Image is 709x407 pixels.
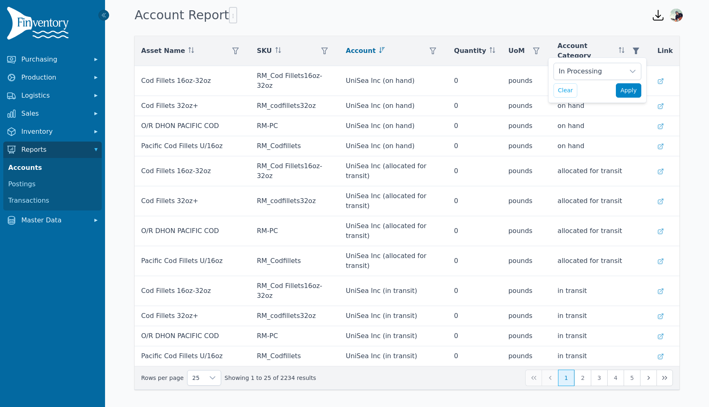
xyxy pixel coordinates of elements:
[551,276,651,306] td: in transit
[502,276,551,306] td: pounds
[339,276,448,306] td: UniSea Inc (in transit)
[135,216,250,246] td: O/R DHON PACIFIC COD
[339,346,448,366] td: UniSea Inc (in transit)
[135,156,250,186] td: Cod Fillets 16oz-32oz
[448,186,502,216] td: 0
[558,370,574,386] button: Page 1
[21,55,87,64] span: Purchasing
[250,96,339,116] td: RM_codfillets32oz
[250,346,339,366] td: RM_Codfillets
[502,96,551,116] td: pounds
[551,346,651,366] td: in transit
[454,46,486,56] span: Quantity
[448,276,502,306] td: 0
[141,46,185,56] span: Asset Name
[558,41,615,61] span: Account Category
[21,73,87,82] span: Production
[448,216,502,246] td: 0
[135,7,237,23] h1: Account Report
[250,136,339,156] td: RM_Codfillets
[346,46,376,56] span: Account
[657,46,673,56] span: Link
[5,176,100,192] a: Postings
[551,216,651,246] td: allocated for transit
[448,246,502,276] td: 0
[339,136,448,156] td: UniSea Inc (on hand)
[574,370,591,386] button: Page 2
[607,370,624,386] button: Page 4
[21,215,87,225] span: Master Data
[656,370,673,386] button: Last Page
[21,127,87,137] span: Inventory
[250,156,339,186] td: RM_Cod Fillets16oz-32oz
[7,7,72,43] img: Finventory
[339,306,448,326] td: UniSea Inc (in transit)
[135,136,250,156] td: Pacific Cod Fillets U/16oz
[250,326,339,346] td: RM-PC
[5,160,100,176] a: Accounts
[339,66,448,96] td: UniSea Inc (on hand)
[21,145,87,155] span: Reports
[250,116,339,136] td: RM-PC
[135,186,250,216] td: Cod Fillets 32oz+
[339,116,448,136] td: UniSea Inc (on hand)
[21,109,87,119] span: Sales
[551,246,651,276] td: allocated for transit
[502,326,551,346] td: pounds
[339,186,448,216] td: UniSea Inc (allocated for transit)
[3,87,102,104] button: Logistics
[21,91,87,101] span: Logistics
[448,116,502,136] td: 0
[551,306,651,326] td: in transit
[135,96,250,116] td: Cod Fillets 32oz+
[616,83,641,98] button: Apply
[250,186,339,216] td: RM_codfillets32oz
[3,212,102,229] button: Master Data
[339,216,448,246] td: UniSea Inc (allocated for transit)
[3,123,102,140] button: Inventory
[448,136,502,156] td: 0
[551,136,651,156] td: on hand
[553,83,578,98] button: Clear
[502,346,551,366] td: pounds
[250,306,339,326] td: RM_codfillets32oz
[448,66,502,96] td: 0
[135,116,250,136] td: O/R DHON PACIFIC COD
[250,66,339,96] td: RM_Cod Fillets16oz-32oz
[502,136,551,156] td: pounds
[551,156,651,186] td: allocated for transit
[250,246,339,276] td: RM_Codfillets
[135,326,250,346] td: O/R DHON PACIFIC COD
[448,156,502,186] td: 0
[640,370,656,386] button: Next Page
[620,86,637,95] span: Apply
[502,216,551,246] td: pounds
[551,186,651,216] td: allocated for transit
[502,156,551,186] td: pounds
[502,246,551,276] td: pounds
[448,326,502,346] td: 0
[502,116,551,136] td: pounds
[3,51,102,68] button: Purchasing
[3,142,102,158] button: Reports
[551,326,651,346] td: in transit
[250,276,339,306] td: RM_Cod Fillets16oz-32oz
[3,105,102,122] button: Sales
[591,370,607,386] button: Page 3
[339,246,448,276] td: UniSea Inc (allocated for transit)
[339,156,448,186] td: UniSea Inc (allocated for transit)
[670,9,683,22] img: Arron Kallenberg
[5,192,100,209] a: Transactions
[135,276,250,306] td: Cod Fillets 16oz-32oz
[508,46,525,56] span: UoM
[135,246,250,276] td: Pacific Cod Fillets U/16oz
[339,326,448,346] td: UniSea Inc (in transit)
[188,370,205,385] span: Rows per page
[551,116,651,136] td: on hand
[551,96,651,116] td: on hand
[339,96,448,116] td: UniSea Inc (on hand)
[448,96,502,116] td: 0
[135,306,250,326] td: Cod Fillets 32oz+
[448,346,502,366] td: 0
[502,66,551,96] td: pounds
